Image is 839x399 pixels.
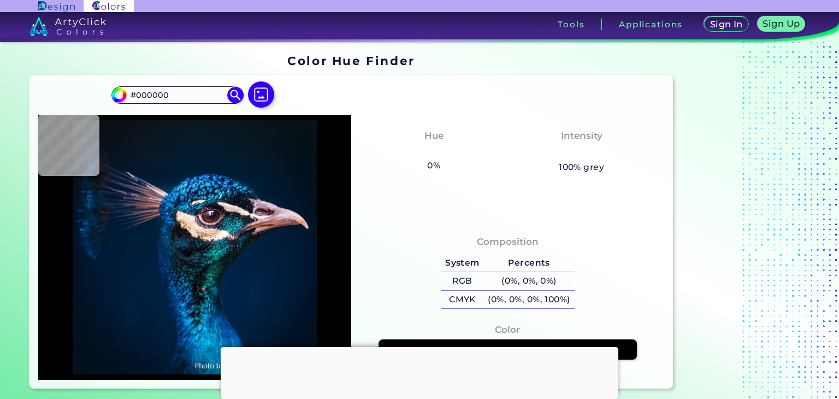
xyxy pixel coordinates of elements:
[441,291,483,309] h5: CMYK
[559,160,604,174] h5: 100% grey
[477,234,539,250] h4: Composition
[127,88,228,103] input: type color..
[441,272,483,290] h5: RGB
[558,20,584,28] h3: Tools
[563,145,600,159] h3: None
[227,87,244,103] img: icon search
[287,52,415,69] h1: Color Hue Finder
[706,17,746,31] a: Sign In
[484,272,575,290] h5: (0%, 0%, 0%)
[677,50,814,392] iframe: Advertisement
[765,20,799,28] h5: Sign Up
[619,20,683,28] h3: Applications
[561,128,602,144] h4: Intensity
[38,1,75,11] img: ArtyClick Design logo
[484,291,575,309] h5: (0%, 0%, 0%, 100%)
[416,145,452,159] h3: None
[44,120,346,374] img: img_pavlin.jpg
[423,159,444,173] h5: 0%
[29,16,107,36] img: logo_artyclick_colors_white.svg
[484,254,575,272] h5: Percents
[248,81,274,108] img: icon picture
[221,347,618,396] iframe: Advertisement
[495,322,520,338] h4: Color
[424,128,444,144] h4: Hue
[441,254,483,272] h5: System
[760,17,803,31] a: Sign Up
[712,20,741,28] h5: Sign In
